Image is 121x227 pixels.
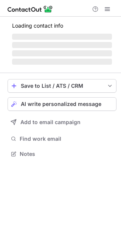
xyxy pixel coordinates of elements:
span: AI write personalized message [21,101,101,107]
div: Save to List / ATS / CRM [21,83,103,89]
button: Add to email campaign [8,115,116,129]
button: Notes [8,149,116,159]
span: Add to email campaign [20,119,81,125]
p: Loading contact info [12,23,112,29]
span: ‌ [12,59,112,65]
span: ‌ [12,42,112,48]
button: Find work email [8,134,116,144]
span: Notes [20,151,113,157]
span: ‌ [12,50,112,56]
button: save-profile-one-click [8,79,116,93]
span: ‌ [12,34,112,40]
img: ContactOut v5.3.10 [8,5,53,14]
button: AI write personalized message [8,97,116,111]
span: Find work email [20,135,113,142]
